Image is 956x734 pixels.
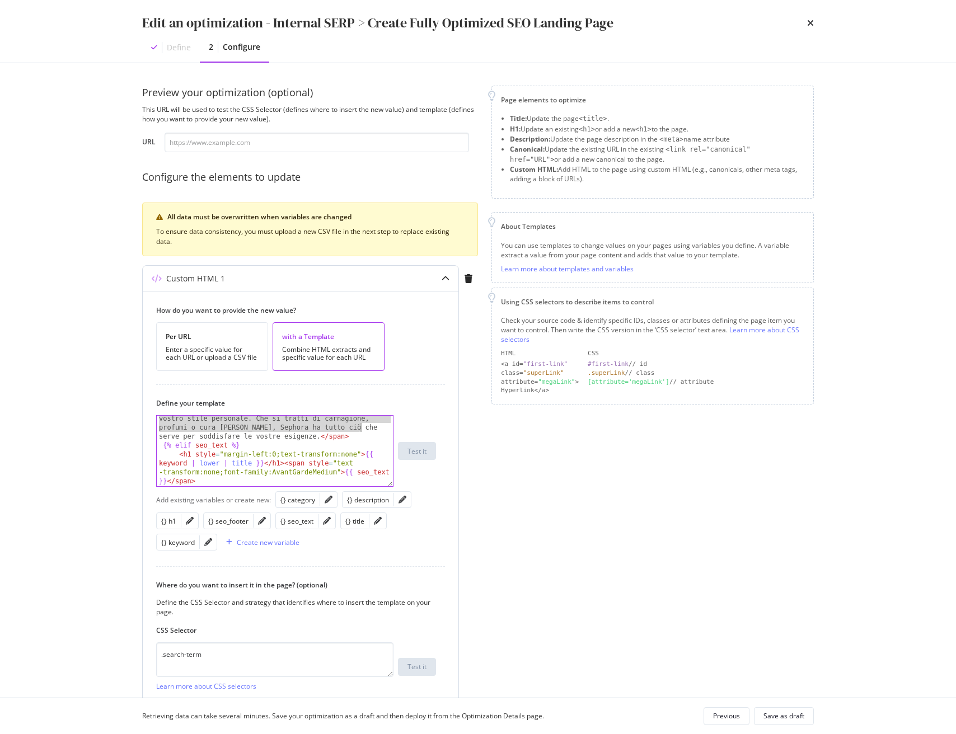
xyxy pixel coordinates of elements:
strong: H1: [510,124,521,134]
div: Test it [407,662,427,671]
input: https://www.example.com [165,133,469,152]
div: Enter a specific value for each URL or upload a CSV file [166,346,259,361]
button: {} h1 [161,514,176,528]
label: CSS Selector [156,625,436,635]
li: Update an existing or add a new to the page. [510,124,804,134]
div: {} keyword [161,538,195,547]
div: // attribute [588,378,804,387]
div: pencil [186,517,194,525]
strong: Description: [510,134,550,144]
div: [attribute='megaLink'] [588,378,669,385]
div: Create new variable [237,538,299,547]
li: Update the existing URL in the existing or add a new canonical to the page. [510,144,804,164]
div: pencil [325,496,332,504]
label: How do you want to provide the new value? [156,305,436,315]
a: Learn more about CSS selectors [501,325,799,344]
div: Using CSS selectors to describe items to control [501,297,804,307]
div: {} title [345,516,364,526]
div: {} category [280,495,315,505]
div: Custom HTML 1 [166,273,225,284]
div: Check your source code & identify specific IDs, classes or attributes defining the page item you ... [501,316,804,344]
div: {} seo_text [280,516,313,526]
div: Add existing variables or create new: [156,495,271,505]
div: .superLink [588,369,625,377]
textarea: .search-term [156,642,393,677]
div: warning banner [142,203,478,256]
div: To ensure data consistency, you must upload a new CSV file in the next step to replace existing d... [156,227,464,247]
span: <meta> [659,135,683,143]
div: pencil [204,538,212,546]
div: pencil [374,517,382,525]
div: You can use templates to change values on your pages using variables you define. A variable extra... [501,241,804,260]
label: URL [142,137,156,149]
div: attribute= > [501,378,579,387]
button: {} title [345,514,364,528]
div: Edit an optimization - Internal SERP > Create Fully Optimized SEO Landing Page [142,13,613,32]
div: times [807,13,814,32]
a: Learn more about templates and variables [501,264,634,274]
div: Define [167,42,191,53]
div: with a Template [282,332,375,341]
span: <h1> [635,125,652,133]
div: {} h1 [161,516,176,526]
button: {} seo_footer [208,514,249,528]
div: Preview your optimization (optional) [142,86,478,100]
div: Combine HTML extracts and specific value for each URL [282,346,375,361]
button: {} category [280,493,315,506]
div: Test it [407,446,427,456]
strong: Custom HTML: [510,164,558,174]
div: <a id= [501,360,579,369]
div: Page elements to optimize [501,95,804,105]
span: <title> [579,115,607,123]
div: Hyperlink</a> [501,386,579,395]
div: pencil [258,517,266,525]
div: About Templates [501,222,804,231]
label: Where do you want to insert it in the page? (optional) [156,580,436,590]
li: Update the page . [510,114,804,124]
div: Save as draft [763,711,804,721]
div: This URL will be used to test the CSS Selector (defines where to insert the new value) and templa... [142,105,478,124]
div: Configure the elements to update [142,170,478,185]
button: Previous [704,707,749,725]
button: Create new variable [222,533,299,551]
span: <h1> [579,125,595,133]
button: {} seo_text [280,514,313,528]
div: Define the CSS Selector and strategy that identifies where to insert the template on your page. [156,597,436,617]
div: Retrieving data can take several minutes. Save your optimization as a draft and then deploy it fr... [142,711,544,721]
div: #first-link [588,360,629,368]
button: Test it [398,442,436,460]
div: "superLink" [523,369,564,377]
a: Learn more about CSS selectors [156,681,256,691]
div: Per URL [166,332,259,341]
div: 2 [209,41,213,53]
div: // class [588,369,804,378]
div: // id [588,360,804,369]
div: pencil [399,496,406,504]
button: Test it [398,658,436,676]
button: Save as draft [754,707,814,725]
div: CSS [588,349,804,358]
div: HTML [501,349,579,358]
span: <link rel="canonical" href="URL"> [510,145,751,163]
button: {} description [347,493,389,506]
div: Configure [223,41,260,53]
div: "first-link" [523,360,568,368]
div: class= [501,369,579,378]
li: Update the page description in the name attribute [510,134,804,144]
li: Add HTML to the page using custom HTML (e.g., canonicals, other meta tags, adding a block of URLs). [510,164,804,183]
button: {} keyword [161,535,195,549]
div: Previous [713,711,740,721]
strong: Canonical: [510,144,545,154]
div: pencil [323,517,331,525]
label: Define your template [156,398,436,408]
div: {} seo_footer [208,516,249,526]
strong: Title: [510,114,527,123]
div: {} description [347,495,389,505]
div: All data must be overwritten when variables are changed [167,212,464,222]
div: "megaLink" [538,378,575,385]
